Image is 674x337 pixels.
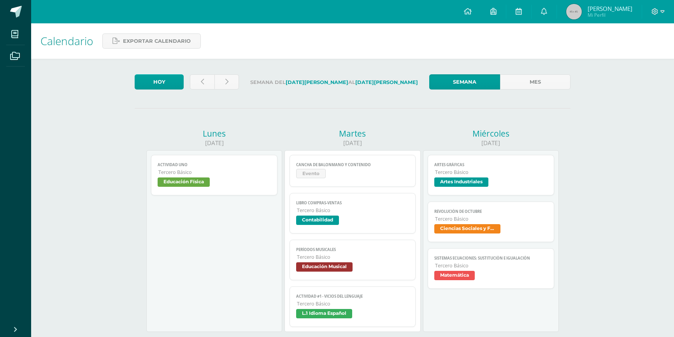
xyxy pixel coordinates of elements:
a: Períodos musicalesTercero BásicoEducación Musical [290,240,416,280]
span: Actividad #1 - Vicios del LenguaJe [296,294,409,299]
span: Sistemas ecuaciones: Sustitución e igualación [434,256,548,261]
a: Mes [500,74,570,90]
span: Períodos musicales [296,247,409,252]
span: Artes Industriales [434,177,488,187]
span: Ciencias Sociales y Formación Ciudadana [434,224,500,233]
a: Cancha de Balonmano y ContenidoEvento [290,155,416,187]
a: Revolución de octubreTercero BásicoCiencias Sociales y Formación Ciudadana [428,202,554,242]
a: Artes gráficasTercero BásicoArtes Industriales [428,155,554,195]
a: Actividad UnoTercero BásicoEducación Física [151,155,277,195]
a: Actividad #1 - Vicios del LenguaJeTercero BásicoL.1 Idioma Español [290,286,416,327]
span: Tercero Básico [297,300,409,307]
span: Evento [296,169,326,178]
span: Tercero Básico [435,169,548,176]
span: Tercero Básico [435,262,548,269]
span: Mi Perfil [588,12,632,18]
span: Artes gráficas [434,162,548,167]
span: [PERSON_NAME] [588,5,632,12]
a: Libro Compras-VentasTercero BásicoContabilidad [290,193,416,233]
div: [DATE] [284,139,420,147]
span: Tercero Básico [158,169,271,176]
span: L.1 Idioma Español [296,309,352,318]
strong: [DATE][PERSON_NAME] [286,79,348,85]
span: Libro Compras-Ventas [296,200,409,205]
strong: [DATE][PERSON_NAME] [355,79,418,85]
span: Educación Musical [296,262,353,272]
div: Martes [284,128,420,139]
span: Matemática [434,271,475,280]
a: Exportar calendario [102,33,201,49]
div: Lunes [146,128,282,139]
span: Cancha de Balonmano y Contenido [296,162,409,167]
div: [DATE] [423,139,559,147]
a: Semana [429,74,500,90]
span: Calendario [40,33,93,48]
span: Educación Física [158,177,210,187]
img: 45x45 [566,4,582,19]
span: Contabilidad [296,216,339,225]
a: Hoy [135,74,184,90]
span: Tercero Básico [435,216,548,222]
label: Semana del al [245,74,423,90]
span: Revolución de octubre [434,209,548,214]
span: Tercero Básico [297,254,409,260]
span: Tercero Básico [297,207,409,214]
span: Actividad Uno [158,162,271,167]
span: Exportar calendario [123,34,191,48]
div: Miércoles [423,128,559,139]
div: [DATE] [146,139,282,147]
a: Sistemas ecuaciones: Sustitución e igualaciónTercero BásicoMatemática [428,248,554,289]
